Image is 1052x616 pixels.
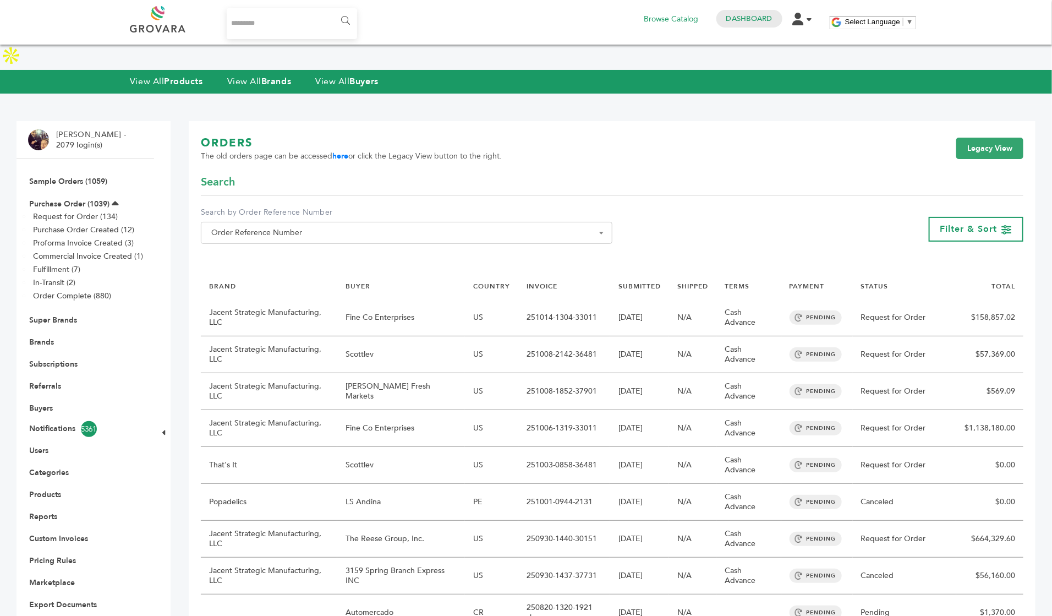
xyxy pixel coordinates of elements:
[991,282,1015,291] a: TOTAL
[29,337,54,347] a: Brands
[669,299,716,336] td: N/A
[716,484,781,521] td: Cash Advance
[261,75,291,88] strong: Brands
[465,558,518,595] td: US
[853,558,956,595] td: Canceled
[956,410,1023,447] td: $1,138,180.00
[29,577,75,588] a: Marketplace
[201,175,235,190] span: Search
[790,532,842,546] span: PENDING
[956,138,1023,160] a: Legacy View
[518,484,610,521] td: 251001-0944-2131
[790,384,842,399] span: PENDING
[610,410,669,447] td: [DATE]
[465,410,518,447] td: US
[164,75,202,88] strong: Products
[716,299,781,336] td: Cash Advance
[669,447,716,484] td: N/A
[33,264,80,275] a: Fulfillment (7)
[29,555,76,566] a: Pricing Rules
[130,75,203,88] a: View AllProducts
[201,484,337,521] td: Popadelics
[845,18,913,26] a: Select Language​
[465,484,518,521] td: PE
[716,336,781,373] td: Cash Advance
[725,282,749,291] a: TERMS
[610,336,669,373] td: [DATE]
[33,277,75,288] a: In-Transit (2)
[790,282,825,291] a: PAYMENT
[29,489,61,500] a: Products
[29,421,141,437] a: Notifications5361
[726,14,772,24] a: Dashboard
[201,373,337,410] td: Jacent Strategic Manufacturing, LLC
[853,373,956,410] td: Request for Order
[716,447,781,484] td: Cash Advance
[465,521,518,558] td: US
[201,558,337,595] td: Jacent Strategic Manufacturing, LLC
[518,410,610,447] td: 251006-1319-33011
[518,336,610,373] td: 251008-2142-36481
[861,282,889,291] a: STATUS
[956,558,1023,595] td: $56,160.00
[618,282,661,291] a: SUBMITTED
[81,421,97,437] span: 5361
[29,176,107,187] a: Sample Orders (1059)
[337,521,465,558] td: The Reese Group, Inc.
[518,299,610,336] td: 251014-1304-33011
[669,484,716,521] td: N/A
[716,558,781,595] td: Cash Advance
[790,458,842,472] span: PENDING
[853,447,956,484] td: Request for Order
[29,533,88,544] a: Custom Invoices
[669,336,716,373] td: N/A
[201,222,612,244] span: Order Reference Number
[473,282,510,291] a: COUNTRY
[669,558,716,595] td: N/A
[956,447,1023,484] td: $0.00
[853,299,956,336] td: Request for Order
[332,151,348,161] a: here
[33,251,143,261] a: Commercial Invoice Created (1)
[610,373,669,410] td: [DATE]
[346,282,370,291] a: BUYER
[29,599,97,610] a: Export Documents
[610,484,669,521] td: [DATE]
[716,521,781,558] td: Cash Advance
[465,336,518,373] td: US
[716,373,781,410] td: Cash Advance
[201,410,337,447] td: Jacent Strategic Manufacturing, LLC
[33,238,134,248] a: Proforma Invoice Created (3)
[956,336,1023,373] td: $57,369.00
[315,75,379,88] a: View AllBuyers
[940,223,998,235] span: Filter & Sort
[337,558,465,595] td: 3159 Spring Branch Express INC
[337,373,465,410] td: [PERSON_NAME] Fresh Markets
[644,13,699,25] a: Browse Catalog
[669,521,716,558] td: N/A
[33,211,118,222] a: Request for Order (134)
[518,373,610,410] td: 251008-1852-37901
[201,151,502,162] span: The old orders page can be accessed or click the Legacy View button to the right.
[956,373,1023,410] td: $569.09
[29,445,48,456] a: Users
[201,299,337,336] td: Jacent Strategic Manufacturing, LLC
[337,447,465,484] td: Scottlev
[853,410,956,447] td: Request for Order
[29,467,69,478] a: Categories
[669,410,716,447] td: N/A
[207,225,606,241] span: Order Reference Number
[903,18,903,26] span: ​
[790,421,842,435] span: PENDING
[527,282,557,291] a: INVOICE
[227,75,292,88] a: View AllBrands
[201,336,337,373] td: Jacent Strategic Manufacturing, LLC
[29,403,53,413] a: Buyers
[465,447,518,484] td: US
[610,558,669,595] td: [DATE]
[845,18,900,26] span: Select Language
[337,299,465,336] td: Fine Co Enterprises
[906,18,913,26] span: ▼
[465,373,518,410] td: US
[790,347,842,362] span: PENDING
